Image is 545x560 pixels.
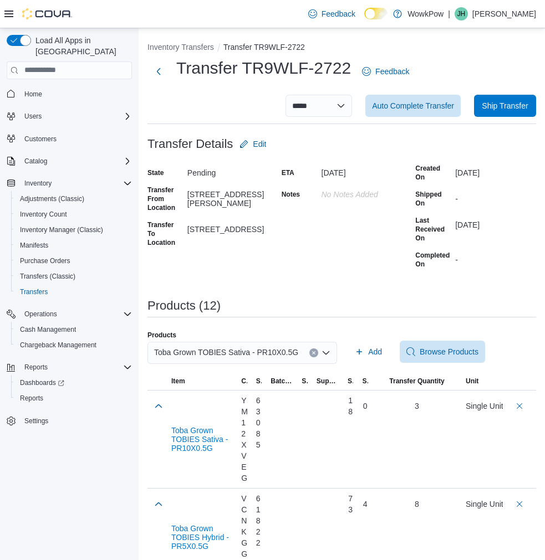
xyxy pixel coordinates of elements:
div: [DATE] [455,164,536,177]
label: Transfer From Location [147,186,183,212]
span: Feedback [375,66,409,77]
button: Cash Management [11,322,136,337]
p: WowkPow [408,7,444,20]
a: Transfers [16,285,52,299]
span: Settings [20,414,132,428]
div: 4 [362,499,368,510]
button: Open list of options [322,348,330,357]
img: Cova [22,8,72,19]
button: Ship Transfer [474,95,536,117]
span: Customers [24,135,57,143]
span: Reports [16,392,132,405]
label: Last Received On [415,216,451,243]
span: Load All Apps in [GEOGRAPHIC_DATA] [31,35,132,57]
a: Transfers (Classic) [16,270,80,283]
button: Inventory Count [11,207,136,222]
span: Reports [20,394,43,403]
button: Reports [11,391,136,406]
div: Jenny Hart [455,7,468,20]
a: Chargeback Management [16,338,101,352]
label: Completed On [415,251,451,269]
span: Purchase Orders [20,256,70,265]
span: Edit [253,138,266,150]
a: Manifests [16,239,53,252]
div: 61822 [256,493,262,548]
span: Inventory Count [20,210,67,219]
button: Unit [461,372,503,390]
a: Inventory Count [16,208,72,221]
label: Notes [282,190,300,199]
span: Inventory Count [16,208,132,221]
span: Adjustments (Classic) [16,192,132,205]
a: Reports [16,392,48,405]
span: Chargeback Management [16,338,132,352]
button: Inventory Transfers [147,43,214,52]
label: Transfer To Location [147,220,183,247]
button: Auto Complete Transfer [365,95,461,117]
button: Reports [20,361,52,374]
button: Toba Grown TOBIES Sativa - PR10X0.5G [171,426,232,453]
button: Transfers [11,284,136,300]
a: Home [20,88,47,101]
span: Operations [24,310,57,318]
a: Feedback [304,3,360,25]
nav: An example of EuiBreadcrumbs [147,42,536,55]
span: Inventory Manager (Classic) [20,225,103,234]
span: Inventory [24,179,52,188]
button: Inventory [20,177,56,190]
span: Catalog [20,155,132,168]
div: [DATE] [455,216,536,229]
span: Users [24,112,42,121]
div: [DATE] [322,164,403,177]
span: Stock at Destination [362,377,368,386]
div: 0 [362,400,368,412]
button: Stock at Destination [358,372,373,390]
button: Adjustments (Classic) [11,191,136,207]
label: ETA [282,168,294,177]
a: Purchase Orders [16,254,75,268]
div: YM12XVEG [241,395,248,484]
label: Products [147,331,176,340]
span: Catalog [24,157,47,166]
button: Catalog [20,155,52,168]
span: Manifests [16,239,132,252]
span: Cash Management [16,323,132,336]
a: Customers [20,132,61,146]
input: Dark Mode [364,8,388,19]
span: Toba Grown TOBIES Sativa - PR10X0.5G [154,346,298,359]
button: Chargeback Management [11,337,136,353]
span: Ship Transfer [482,100,528,111]
button: Next [147,60,170,83]
span: Transfer Quantity [389,377,444,386]
span: JH [457,7,466,20]
span: Batch # [271,377,293,386]
button: Purchase Orders [11,253,136,269]
span: Add [368,346,382,357]
span: Home [24,90,42,99]
button: Catalog SKU [237,372,252,390]
button: Settings [2,413,136,429]
span: Item [171,377,185,386]
a: Inventory Manager (Classic) [16,223,108,237]
div: 8 [415,499,419,510]
span: Cash Management [20,325,76,334]
button: Manifests [11,238,136,253]
h3: Products (12) [147,299,221,312]
button: Supplier SKU [252,372,267,390]
a: Settings [20,414,53,428]
button: Delete count [513,399,526,413]
button: Inventory Manager (Classic) [11,222,136,238]
span: Reports [20,361,132,374]
span: Settings [24,417,48,425]
h1: Transfer TR9WLF-2722 [176,57,351,79]
div: Single Unit [466,400,503,412]
span: Catalog SKU [241,377,247,386]
a: Cash Management [16,323,80,336]
span: Inventory [20,177,132,190]
span: Users [20,110,132,123]
button: Toba Grown TOBIES Hybrid - PR5X0.5G [171,524,232,551]
div: 63085 [256,395,262,450]
span: Dark Mode [364,19,365,20]
button: Users [20,110,46,123]
span: Home [20,87,132,101]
